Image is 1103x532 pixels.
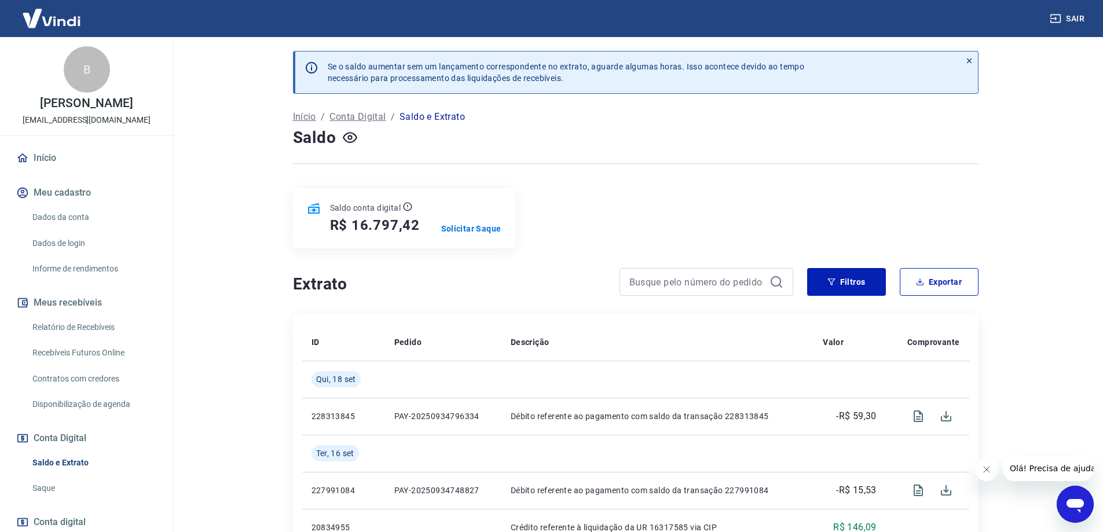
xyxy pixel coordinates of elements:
p: Valor [823,336,844,348]
button: Conta Digital [14,425,159,451]
p: Saldo e Extrato [400,110,465,124]
span: Qui, 18 set [316,373,356,385]
span: Visualizar [904,476,932,504]
button: Exportar [900,268,979,296]
div: B [64,46,110,93]
p: / [321,110,325,124]
a: Disponibilização de agenda [28,392,159,416]
p: Descrição [511,336,549,348]
span: Download [932,476,960,504]
a: Dados da conta [28,206,159,229]
p: Saldo conta digital [330,202,401,214]
a: Recebíveis Futuros Online [28,341,159,365]
p: Débito referente ao pagamento com saldo da transação 228313845 [511,410,804,422]
button: Meus recebíveis [14,290,159,315]
button: Filtros [807,268,886,296]
p: Se o saldo aumentar sem um lançamento correspondente no extrato, aguarde algumas horas. Isso acon... [328,61,805,84]
iframe: Fechar mensagem [975,458,998,481]
p: Comprovante [907,336,959,348]
p: [EMAIL_ADDRESS][DOMAIN_NAME] [23,114,151,126]
a: Início [293,110,316,124]
h4: Extrato [293,273,606,296]
span: Visualizar [904,402,932,430]
a: Conta Digital [329,110,386,124]
p: 228313845 [312,410,376,422]
a: Saldo e Extrato [28,451,159,475]
p: PAY-20250934748827 [394,485,492,496]
a: Relatório de Recebíveis [28,315,159,339]
h5: R$ 16.797,42 [330,216,420,234]
button: Sair [1047,8,1089,30]
p: -R$ 59,30 [836,409,877,423]
a: Contratos com credores [28,367,159,391]
p: Pedido [394,336,422,348]
h4: Saldo [293,126,336,149]
a: Solicitar Saque [441,223,501,234]
button: Meu cadastro [14,180,159,206]
a: Início [14,145,159,171]
p: PAY-20250934796334 [394,410,492,422]
input: Busque pelo número do pedido [629,273,765,291]
p: Débito referente ao pagamento com saldo da transação 227991084 [511,485,804,496]
p: ID [312,336,320,348]
p: [PERSON_NAME] [40,97,133,109]
iframe: Botão para abrir a janela de mensagens [1057,486,1094,523]
a: Dados de login [28,232,159,255]
span: Conta digital [34,514,86,530]
img: Vindi [14,1,89,36]
span: Download [932,402,960,430]
span: Ter, 16 set [316,447,354,459]
a: Informe de rendimentos [28,257,159,281]
iframe: Mensagem da empresa [1003,456,1094,481]
span: Olá! Precisa de ajuda? [7,8,97,17]
a: Saque [28,476,159,500]
p: / [391,110,395,124]
p: -R$ 15,53 [836,483,877,497]
p: 227991084 [312,485,376,496]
